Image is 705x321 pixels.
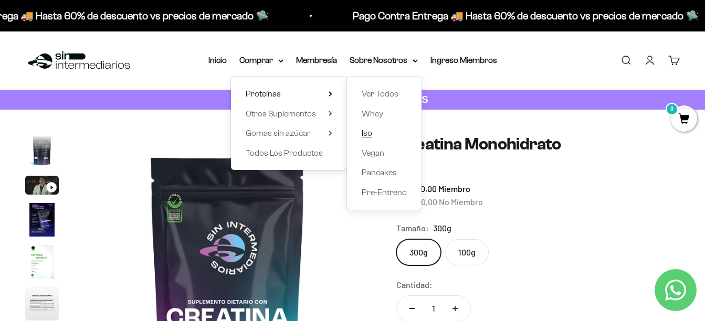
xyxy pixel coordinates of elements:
a: Ingreso Miembros [430,56,497,65]
span: Pancakes [362,168,397,177]
a: Iso [362,126,407,140]
summary: Comprar [239,53,283,67]
a: Inicio [208,56,227,65]
a: Whey [362,107,407,121]
span: Vegan [362,148,384,157]
summary: Sobre Nosotros [350,53,418,67]
a: Membresía [296,56,337,65]
span: Proteínas [246,89,281,98]
a: Ver Todos [362,87,407,101]
span: Todos Los Productos [246,148,323,157]
summary: Gomas sin azúcar [246,126,332,140]
img: Creatina Monohidrato [25,245,59,279]
a: Pre-Entreno [362,186,407,199]
span: Otros Suplementos [246,109,316,118]
a: 0 [671,114,697,125]
span: No Miembro [439,197,483,207]
img: Creatina Monohidrato [25,203,59,237]
span: 300g [433,221,451,235]
label: Cantidad: [396,278,433,292]
a: Todos Los Productos [246,146,332,160]
a: Vegan [362,146,407,160]
h1: Creatina Monohidrato [396,135,680,153]
img: Creatina Monohidrato [25,287,59,320]
button: Aumentar cantidad [440,296,470,321]
span: Ver Todos [362,89,398,98]
button: Reducir cantidad [397,296,427,321]
p: Pago Contra Entrega 🚚 Hasta 60% de descuento vs precios de mercado 🛸 [351,7,697,24]
span: Iso [362,129,372,137]
button: Ir al artículo 3 [25,176,59,198]
button: Ir al artículo 2 [25,134,59,170]
legend: Tamaño: [396,221,429,235]
mark: 0 [666,103,678,115]
a: Pancakes [362,166,407,179]
img: Creatina Monohidrato [25,134,59,167]
a: 4.74.7 de 5.0 estrellas [396,162,680,173]
span: Whey [362,109,383,118]
summary: Proteínas [246,87,332,101]
summary: Otros Suplementos [246,107,332,121]
span: Gomas sin azúcar [246,129,311,137]
span: Miembro [438,184,470,194]
span: Pre-Entreno [362,188,407,197]
button: Ir al artículo 4 [25,203,59,240]
button: Ir al artículo 5 [25,245,59,282]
